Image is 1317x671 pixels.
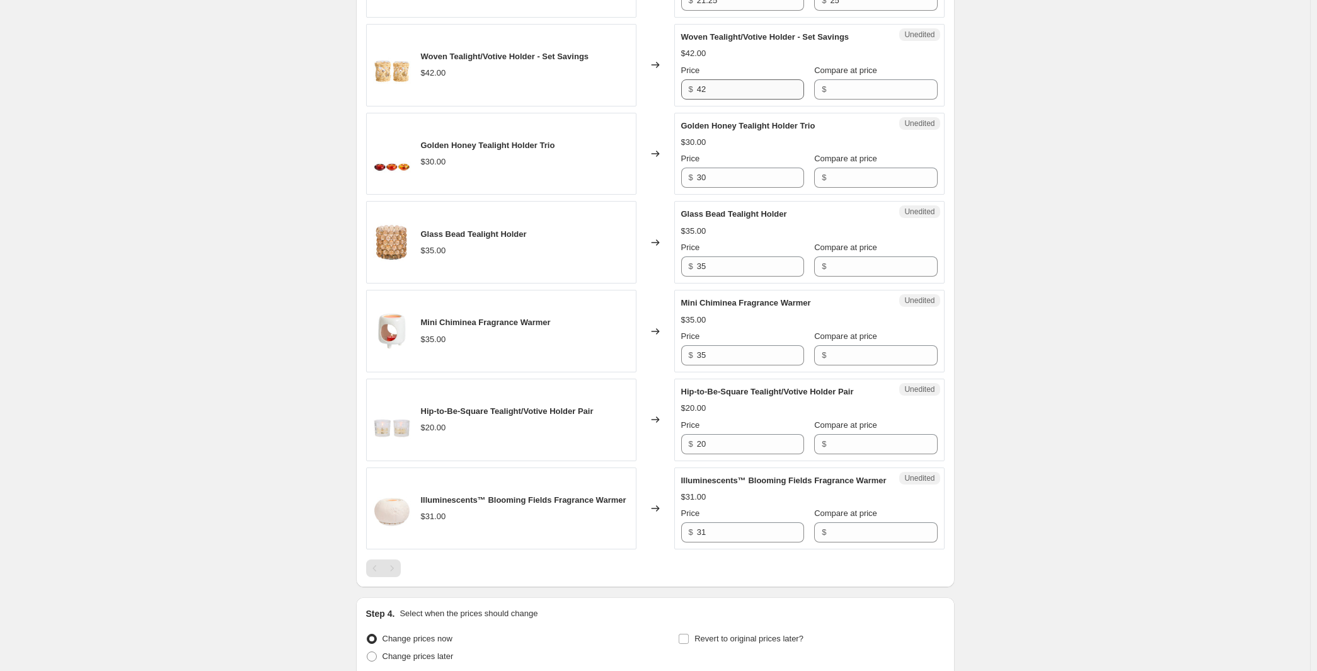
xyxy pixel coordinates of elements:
span: Hip-to-Be-Square Tealight/Votive Holder Pair [421,406,594,416]
span: $ [822,173,826,182]
span: $ [822,527,826,537]
span: Compare at price [814,420,877,430]
span: Mini Chiminea Fragrance Warmer [421,318,551,327]
span: Compare at price [814,154,877,163]
div: $42.00 [421,67,446,79]
span: Compare at price [814,243,877,252]
div: $35.00 [421,333,446,346]
span: Unedited [904,207,935,217]
span: Price [681,66,700,75]
span: Woven Tealight/Votive Holder - Set Savings [681,32,849,42]
span: Unedited [904,295,935,306]
span: Revert to original prices later? [694,634,803,643]
span: Golden Honey Tealight Holder Trio [681,121,815,130]
img: SM25_P93936_1_80x.jpg [373,401,411,439]
div: $35.00 [421,244,446,257]
div: $20.00 [421,422,446,434]
span: Unedited [904,473,935,483]
span: Unedited [904,384,935,394]
span: Mini Chiminea Fragrance Warmer [681,298,811,307]
span: Illuminescents™ Blooming Fields Fragrance Warmer [421,495,626,505]
span: Change prices now [382,634,452,643]
span: Glass Bead Tealight Holder [421,229,527,239]
span: $ [689,84,693,94]
p: Select when the prices should change [400,607,538,620]
span: Compare at price [814,331,877,341]
span: $ [689,527,693,537]
span: $ [689,261,693,271]
span: Golden Honey Tealight Holder Trio [421,141,555,150]
nav: Pagination [366,559,401,577]
div: $30.00 [681,136,706,149]
img: 1_SP25_P93866S_80x.jpg [373,46,411,84]
div: $42.00 [681,47,706,60]
span: Price [681,243,700,252]
span: $ [822,84,826,94]
div: $31.00 [681,491,706,503]
div: $35.00 [681,314,706,326]
span: $ [689,350,693,360]
span: $ [822,350,826,360]
div: $35.00 [681,225,706,238]
span: $ [689,439,693,449]
img: 1_SP25_P938725_80x.jpg [373,313,411,350]
span: Price [681,154,700,163]
span: Compare at price [814,66,877,75]
h2: Step 4. [366,607,395,620]
span: Compare at price [814,508,877,518]
span: Glass Bead Tealight Holder [681,209,787,219]
img: SM25_P93937_1_80x.jpg [373,490,411,527]
span: $ [822,261,826,271]
span: $ [822,439,826,449]
div: $31.00 [421,510,446,523]
span: Price [681,508,700,518]
div: $20.00 [681,402,706,415]
span: Illuminescents™ Blooming Fields Fragrance Warmer [681,476,887,485]
span: Price [681,331,700,341]
span: Unedited [904,118,935,129]
span: Unedited [904,30,935,40]
span: Woven Tealight/Votive Holder - Set Savings [421,52,589,61]
span: Price [681,420,700,430]
span: Hip-to-Be-Square Tealight/Votive Holder Pair [681,387,854,396]
div: $30.00 [421,156,446,168]
img: 1_SP25_P93871_80x.jpg [373,224,411,261]
img: 1_SP25_P93868_80x.jpg [373,135,411,173]
span: Change prices later [382,651,454,661]
span: $ [689,173,693,182]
